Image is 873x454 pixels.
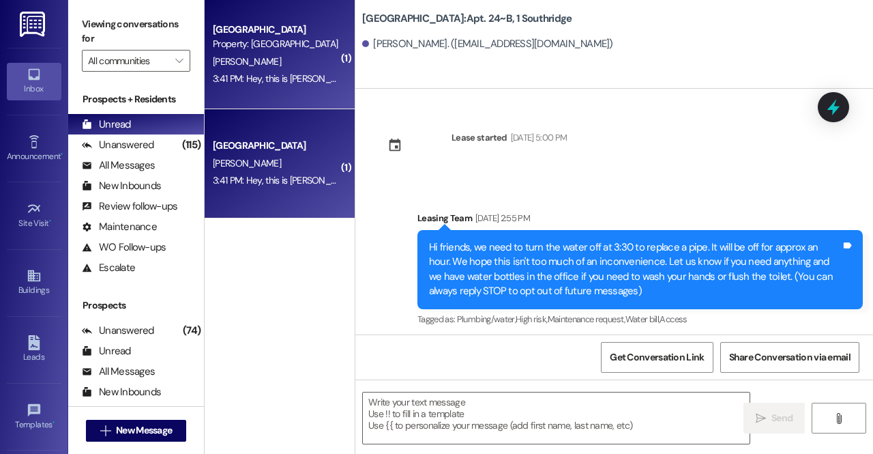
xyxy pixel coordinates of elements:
span: Share Conversation via email [729,350,850,365]
i:  [756,413,766,424]
img: ResiDesk Logo [20,12,48,37]
a: Buildings [7,264,61,301]
div: Unanswered [82,324,154,338]
div: (115) [179,134,204,156]
input: All communities [88,50,168,72]
div: [GEOGRAPHIC_DATA] [213,23,339,37]
button: Get Conversation Link [601,342,713,373]
div: (74) [179,320,204,341]
div: [GEOGRAPHIC_DATA] [213,139,339,153]
a: Leads [7,331,61,368]
span: • [53,418,55,427]
span: High risk , [516,313,548,325]
div: 3:41 PM: Hey, this is [PERSON_NAME]!! We never received a check in the mail for the refund..Did y... [213,72,769,85]
span: Plumbing/water , [457,313,516,325]
span: • [61,150,63,159]
span: • [49,216,51,226]
i:  [833,413,844,424]
span: [PERSON_NAME] [213,55,281,68]
div: Tagged as: [417,309,863,329]
span: Get Conversation Link [610,350,704,365]
span: Maintenance request , [548,313,625,325]
span: New Message [116,423,172,438]
div: 3:41 PM: Hey, this is [PERSON_NAME]!! We never received a check in the mail for the refund..Did y... [213,174,769,186]
div: [PERSON_NAME]. ([EMAIL_ADDRESS][DOMAIN_NAME]) [362,37,613,51]
span: Access [660,313,687,325]
div: Prospects + Residents [68,92,204,107]
b: [GEOGRAPHIC_DATA]: Apt. 24~B, 1 Southridge [362,12,572,26]
div: All Messages [82,158,155,173]
div: [DATE] 5:00 PM [507,130,567,145]
div: Maintenance [82,220,157,234]
span: Send [771,411,793,425]
div: WO Follow-ups [82,240,166,255]
button: Share Conversation via email [720,342,859,373]
i:  [175,55,183,66]
div: Review follow-ups [82,199,177,214]
div: [DATE] 2:55 PM [472,211,530,225]
div: Lease started [452,130,507,145]
div: All Messages [82,365,155,379]
i:  [100,425,110,436]
a: Site Visit • [7,197,61,234]
a: Templates • [7,399,61,436]
div: Escalate [82,261,135,275]
div: Leasing Team [417,211,863,230]
div: New Inbounds [82,179,161,193]
div: Unread [82,344,131,358]
div: Prospects [68,298,204,313]
span: Water bill , [625,313,660,325]
label: Viewing conversations for [82,14,190,50]
span: [PERSON_NAME] [213,157,281,169]
div: Unread [82,117,131,132]
button: Send [743,403,805,434]
div: New Inbounds [82,385,161,399]
button: New Message [86,420,187,442]
a: Inbox [7,63,61,100]
div: Unanswered [82,138,154,152]
div: Hi friends, we need to turn the water off at 3:30 to replace a pipe. It will be off for approx an... [429,240,841,299]
div: Property: [GEOGRAPHIC_DATA] [213,37,339,51]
